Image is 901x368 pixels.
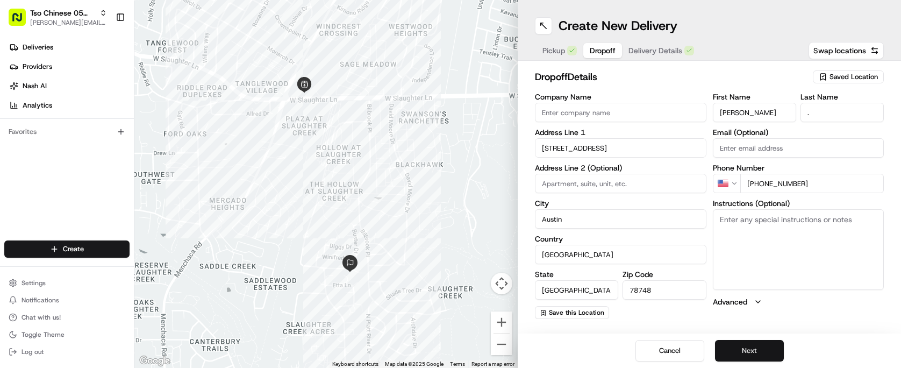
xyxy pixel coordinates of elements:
label: Email (Optional) [713,129,884,136]
input: Apartment, suite, unit, etc. [535,174,706,193]
span: Pylon [107,182,130,190]
button: Notifications [4,293,130,308]
label: Address Line 1 [535,129,706,136]
span: Analytics [23,101,52,110]
input: Enter zip code [623,280,706,300]
button: Swap locations [809,42,884,59]
span: Create [63,244,84,254]
input: Enter country [535,245,706,264]
div: 💻 [91,157,99,166]
button: Save this Location [535,306,609,319]
input: Clear [28,69,177,81]
span: API Documentation [102,156,173,167]
img: 1736555255976-a54dd68f-1ca7-489b-9aae-adbdc363a1c4 [11,103,30,122]
span: Nash AI [23,81,47,91]
span: Swap locations [813,45,866,56]
h1: Create New Delivery [559,17,677,34]
label: Phone Number [713,164,884,172]
span: Log out [22,348,44,356]
button: Advanced [713,296,884,307]
span: Delivery Details [628,45,682,56]
label: Instructions (Optional) [713,200,884,207]
button: Tso Chinese 05 [PERSON_NAME][PERSON_NAME][EMAIL_ADDRESS][DOMAIN_NAME] [4,4,111,30]
a: Deliveries [4,39,134,56]
span: Providers [23,62,52,72]
label: Zip Code [623,271,706,278]
button: Map camera controls [491,273,512,294]
a: 💻API Documentation [87,152,177,171]
input: Enter last name [800,103,884,122]
img: Google [137,354,173,368]
a: Providers [4,58,134,75]
label: Country [535,235,706,243]
button: Settings [4,275,130,291]
span: Pickup [542,45,565,56]
label: Company Name [535,93,706,101]
label: Last Name [800,93,884,101]
button: Cancel [635,340,704,362]
input: Enter state [535,280,618,300]
span: Chat with us! [22,313,61,322]
span: Save this Location [549,308,604,317]
a: Report a map error [471,361,514,367]
div: 📗 [11,157,19,166]
button: Start new chat [183,106,196,119]
input: Enter phone number [740,174,884,193]
div: Start new chat [37,103,176,114]
span: Deliveries [23,43,53,52]
label: State [535,271,618,278]
button: Zoom out [491,334,512,355]
button: [PERSON_NAME][EMAIL_ADDRESS][DOMAIN_NAME] [30,18,107,27]
button: Keyboard shortcuts [332,360,378,368]
div: We're available if you need us! [37,114,136,122]
img: Nash [11,11,32,32]
span: Settings [22,279,46,287]
input: Enter first name [713,103,796,122]
label: Address Line 2 (Optional) [535,164,706,172]
button: Toggle Theme [4,327,130,342]
div: Favorites [4,123,130,140]
span: Toggle Theme [22,330,65,339]
input: Enter company name [535,103,706,122]
input: Enter address [535,138,706,158]
button: Tso Chinese 05 [PERSON_NAME] [30,8,95,18]
label: Advanced [713,296,747,307]
span: Dropoff [590,45,616,56]
label: City [535,200,706,207]
label: First Name [713,93,796,101]
button: Next [715,340,784,362]
span: Knowledge Base [22,156,82,167]
span: Map data ©2025 Google [385,361,444,367]
a: Powered byPylon [76,182,130,190]
button: Create [4,240,130,258]
a: Nash AI [4,77,134,95]
button: Zoom in [491,312,512,333]
h2: dropoff Details [535,69,806,84]
button: Chat with us! [4,310,130,325]
a: Open this area in Google Maps (opens a new window) [137,354,173,368]
button: Log out [4,344,130,359]
input: Enter email address [713,138,884,158]
a: Analytics [4,97,134,114]
p: Welcome 👋 [11,43,196,60]
span: Notifications [22,296,59,305]
a: Terms [450,361,465,367]
input: Enter city [535,209,706,229]
span: Saved Location [830,72,878,82]
a: 📗Knowledge Base [6,152,87,171]
button: Saved Location [813,69,884,84]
